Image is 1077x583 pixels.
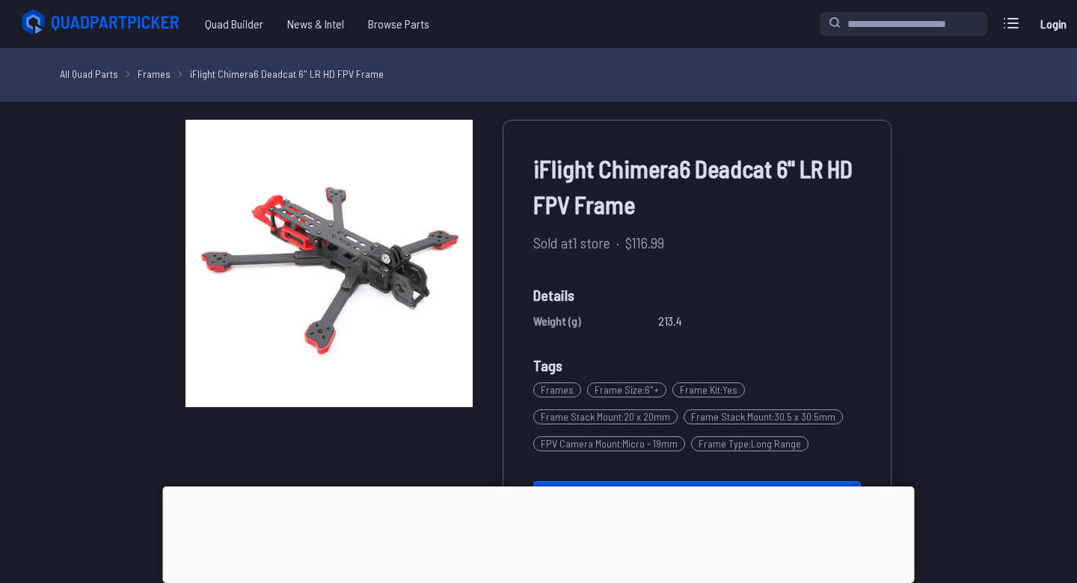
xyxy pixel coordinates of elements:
[193,9,275,39] a: Quad Builder
[533,481,861,511] a: Add toBuild List
[1035,9,1071,39] a: Login
[684,403,849,430] a: Frame Stack Mount:30.5 x 30.5mm
[691,430,814,457] a: Frame Type:Long Range
[275,9,356,39] a: News & Intel
[533,284,861,306] span: Details
[138,66,171,82] a: Frames
[587,376,672,403] a: Frame Size:6"+
[60,66,118,82] a: All Quad Parts
[533,382,581,397] span: Frames
[691,436,808,451] span: Frame Type : Long Range
[533,312,581,330] span: Weight (g)
[533,356,562,374] span: Tags
[684,409,843,424] span: Frame Stack Mount : 30.5 x 30.5mm
[533,231,610,254] span: Sold at 1 store
[533,403,684,430] a: Frame Stack Mount:20 x 20mm
[672,376,751,403] a: Frame Kit:Yes
[658,312,682,330] span: 213.4
[533,436,685,451] span: FPV Camera Mount : Micro - 19mm
[533,409,678,424] span: Frame Stack Mount : 20 x 20mm
[533,150,861,222] span: iFlight Chimera6 Deadcat 6" LR HD FPV Frame
[672,382,745,397] span: Frame Kit : Yes
[625,231,664,254] span: $116.99
[190,66,384,82] a: iFlight Chimera6 Deadcat 6" LR HD FPV Frame
[533,376,587,403] a: Frames
[616,231,619,254] span: ·
[533,430,691,457] a: FPV Camera Mount:Micro - 19mm
[163,486,915,579] iframe: Advertisement
[185,120,473,407] img: image
[356,9,441,39] a: Browse Parts
[587,382,666,397] span: Frame Size : 6"+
